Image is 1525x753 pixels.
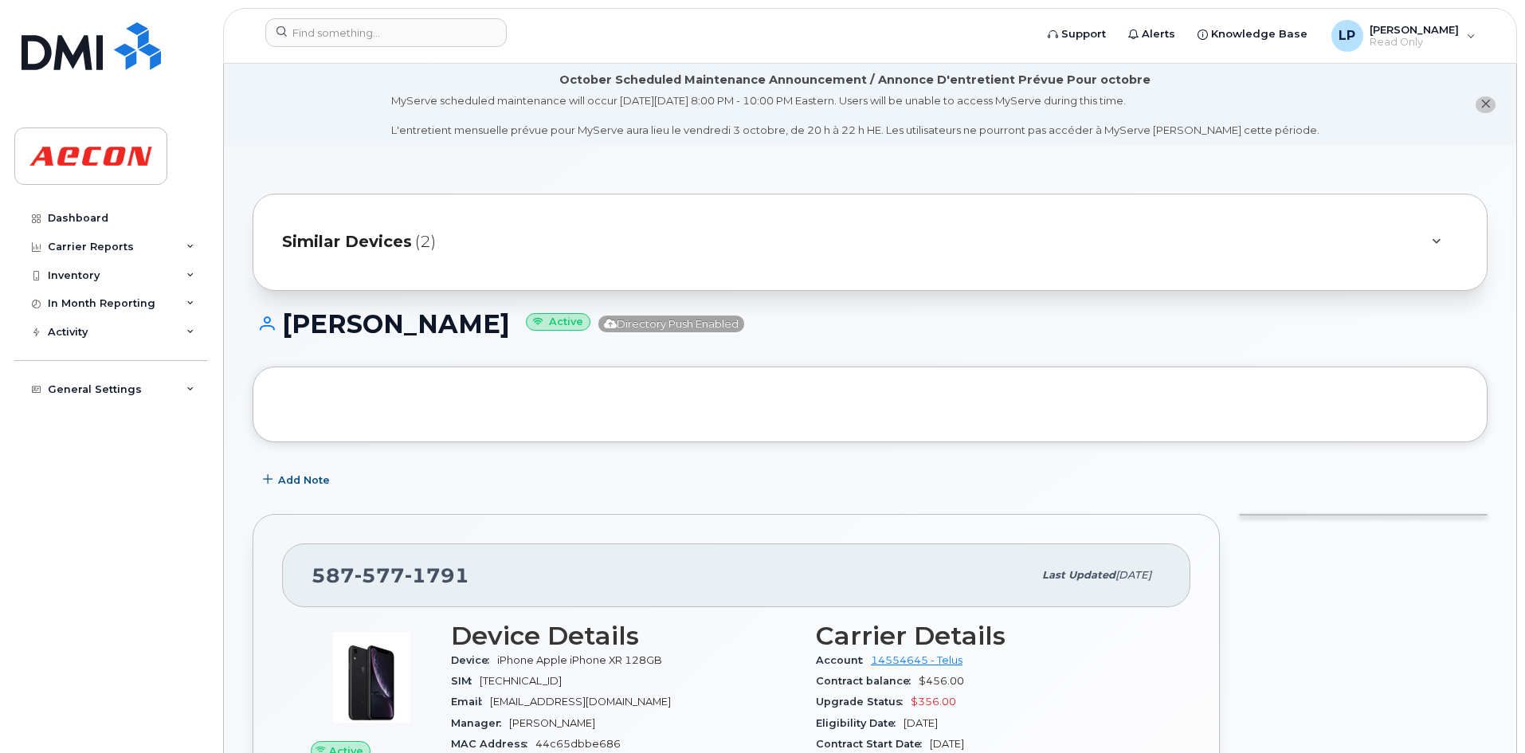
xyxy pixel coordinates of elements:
span: $456.00 [919,675,964,687]
span: [DATE] [904,717,938,729]
small: Active [526,313,590,331]
span: [PERSON_NAME] [509,717,595,729]
h3: Device Details [451,622,797,650]
span: [TECHNICAL_ID] [480,675,562,687]
span: 1791 [405,563,469,587]
span: Directory Push Enabled [598,316,744,332]
span: Last updated [1042,569,1115,581]
span: [DATE] [930,738,964,750]
span: SIM [451,675,480,687]
h3: Carrier Details [816,622,1162,650]
span: Add Note [278,473,330,488]
span: MAC Address [451,738,535,750]
button: Add Note [253,466,343,495]
button: close notification [1476,96,1496,113]
img: image20231002-3703462-1qb80zy.jpeg [323,629,419,725]
span: [EMAIL_ADDRESS][DOMAIN_NAME] [490,696,671,708]
span: Eligibility Date [816,717,904,729]
span: Account [816,654,871,666]
span: 587 [312,563,469,587]
span: (2) [415,230,436,253]
span: iPhone Apple iPhone XR 128GB [497,654,662,666]
span: Manager [451,717,509,729]
span: 44c65dbbe686 [535,738,621,750]
span: Email [451,696,490,708]
span: Device [451,654,497,666]
a: 14554645 - Telus [871,654,962,666]
span: Similar Devices [282,230,412,253]
div: October Scheduled Maintenance Announcement / Annonce D'entretient Prévue Pour octobre [559,72,1151,88]
h1: [PERSON_NAME] [253,310,1488,338]
span: Contract Start Date [816,738,930,750]
div: MyServe scheduled maintenance will occur [DATE][DATE] 8:00 PM - 10:00 PM Eastern. Users will be u... [391,93,1319,138]
span: $356.00 [911,696,956,708]
span: Upgrade Status [816,696,911,708]
span: 577 [355,563,405,587]
span: Contract balance [816,675,919,687]
span: [DATE] [1115,569,1151,581]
